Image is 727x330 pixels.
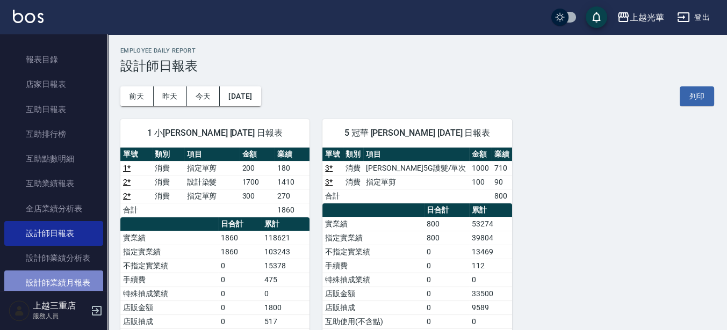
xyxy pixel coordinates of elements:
td: 270 [275,189,309,203]
td: 指定實業績 [322,231,424,245]
td: 800 [424,231,469,245]
td: 消費 [152,161,184,175]
td: [PERSON_NAME]5G護髮/單次 [363,161,469,175]
th: 項目 [184,148,240,162]
a: 互助日報表 [4,97,103,122]
p: 服務人員 [33,311,88,321]
td: 9589 [469,300,512,314]
td: 指定實業績 [120,245,218,259]
button: 列印 [680,86,714,106]
td: 消費 [343,161,363,175]
td: 475 [262,273,310,287]
td: 不指定實業績 [120,259,218,273]
td: 90 [492,175,512,189]
td: 517 [262,314,310,328]
td: 消費 [152,175,184,189]
td: 1860 [218,245,261,259]
td: 0 [218,300,261,314]
th: 日合計 [424,203,469,217]
td: 13469 [469,245,512,259]
a: 設計師業績分析表 [4,246,103,270]
th: 業績 [492,148,512,162]
td: 300 [240,189,275,203]
td: 合計 [120,203,152,217]
h3: 設計師日報表 [120,58,714,74]
th: 金額 [469,148,492,162]
td: 710 [492,161,512,175]
td: 118621 [262,231,310,245]
td: 0 [424,245,469,259]
td: 消費 [152,189,184,203]
td: 15378 [262,259,310,273]
img: Logo [13,10,44,23]
td: 0 [218,314,261,328]
td: 0 [218,287,261,300]
button: 上越光華 [613,6,668,28]
td: 1860 [275,203,309,217]
td: 店販抽成 [322,300,424,314]
td: 800 [424,217,469,231]
td: 103243 [262,245,310,259]
td: 指定單剪 [184,189,240,203]
td: 33500 [469,287,512,300]
th: 金額 [240,148,275,162]
a: 設計師業績月報表 [4,270,103,295]
td: 手續費 [120,273,218,287]
td: 0 [424,300,469,314]
td: 不指定實業績 [322,245,424,259]
td: 1410 [275,175,309,189]
td: 互助使用(不含點) [322,314,424,328]
th: 日合計 [218,217,261,231]
button: 登出 [673,8,714,27]
a: 互助排行榜 [4,122,103,146]
span: 5 冠華 [PERSON_NAME] [DATE] 日報表 [335,128,499,138]
th: 累計 [469,203,512,217]
td: 39804 [469,231,512,245]
td: 實業績 [120,231,218,245]
td: 特殊抽成業績 [120,287,218,300]
td: 特殊抽成業績 [322,273,424,287]
button: 今天 [187,86,220,106]
td: 1800 [262,300,310,314]
td: 0 [218,273,261,287]
th: 單號 [322,148,343,162]
a: 設計師日報表 [4,221,103,246]
table: a dense table [322,148,512,203]
button: save [586,6,607,28]
div: 上越光華 [630,11,664,24]
h2: Employee Daily Report [120,47,714,54]
a: 全店業績分析表 [4,196,103,221]
td: 店販金額 [120,300,218,314]
th: 累計 [262,217,310,231]
td: 1860 [218,231,261,245]
td: 合計 [322,189,343,203]
a: 店家日報表 [4,72,103,97]
td: 0 [262,287,310,300]
td: 200 [240,161,275,175]
th: 類別 [152,148,184,162]
td: 0 [424,259,469,273]
th: 項目 [363,148,469,162]
td: 手續費 [322,259,424,273]
td: 實業績 [322,217,424,231]
a: 報表目錄 [4,47,103,72]
td: 0 [424,287,469,300]
button: 前天 [120,86,154,106]
td: 180 [275,161,309,175]
img: Person [9,300,30,321]
button: 昨天 [154,86,187,106]
td: 0 [424,273,469,287]
td: 0 [469,273,512,287]
table: a dense table [120,148,309,217]
td: 消費 [343,175,363,189]
span: 1 小[PERSON_NAME] [DATE] 日報表 [133,128,297,138]
td: 0 [424,314,469,328]
td: 1000 [469,161,492,175]
h5: 上越三重店 [33,300,88,311]
td: 112 [469,259,512,273]
td: 指定單剪 [184,161,240,175]
td: 1700 [240,175,275,189]
th: 業績 [275,148,309,162]
td: 0 [218,259,261,273]
a: 互助點數明細 [4,146,103,171]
